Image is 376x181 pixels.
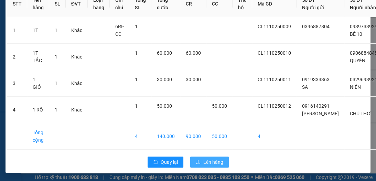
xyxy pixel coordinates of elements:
[252,123,297,150] td: 4
[7,97,27,123] td: 4
[135,50,138,56] span: 1
[258,103,291,109] span: CL1110250012
[350,84,361,90] span: NIÊN
[203,158,223,166] span: Lên hàng
[27,17,49,44] td: 1T
[302,77,330,82] span: 0919333363
[27,97,49,123] td: 1 RỔ
[302,5,324,10] span: Người gửi
[302,103,330,109] span: 0916140291
[55,81,57,86] span: 1
[135,24,138,29] span: 1
[148,157,183,168] button: rollbackQuay lại
[302,111,339,116] span: [PERSON_NAME]
[7,44,27,70] td: 2
[350,111,371,116] span: CHÚ THƠ
[157,77,172,82] span: 30.000
[190,157,229,168] button: uploadLên hàng
[157,103,172,109] span: 50.000
[66,97,88,123] td: Khác
[350,58,365,63] span: QUYỀN
[302,24,330,29] span: 0396887804
[212,103,227,109] span: 50.000
[180,123,206,150] td: 90.000
[27,123,49,150] td: Tổng cộng
[66,17,88,44] td: Khác
[27,70,49,97] td: 1 GIỎ
[115,24,124,37] span: 6RI-CC
[7,17,27,44] td: 1
[7,70,27,97] td: 3
[186,50,201,56] span: 60.000
[55,28,57,33] span: 1
[302,84,308,90] span: SA
[55,54,57,60] span: 1
[27,44,49,70] td: 1T TẮC
[135,103,138,109] span: 1
[66,44,88,70] td: Khác
[350,5,376,10] span: Người nhận
[161,158,178,166] span: Quay lại
[55,107,57,113] span: 1
[186,77,201,82] span: 30.000
[196,160,201,165] span: upload
[153,160,158,165] span: rollback
[258,24,291,29] span: CL1110250009
[151,123,180,150] td: 140.000
[157,50,172,56] span: 60.000
[135,77,138,82] span: 1
[206,123,233,150] td: 50.000
[129,123,151,150] td: 4
[258,50,291,56] span: CL1110250010
[258,77,291,82] span: CL1110250011
[66,70,88,97] td: Khác
[350,31,362,37] span: BÉ 10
